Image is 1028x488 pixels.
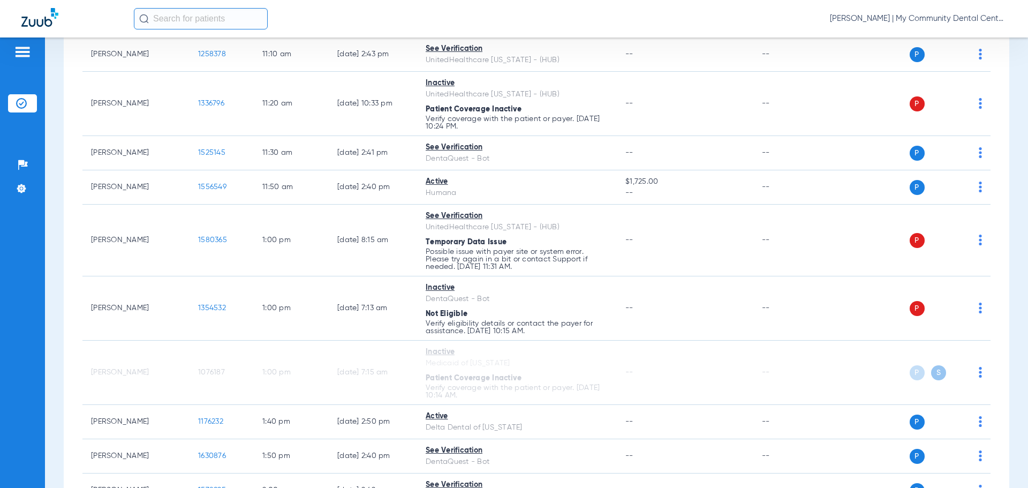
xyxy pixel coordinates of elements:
td: [DATE] 2:43 PM [329,37,417,72]
td: [DATE] 7:15 AM [329,341,417,405]
td: [DATE] 2:50 PM [329,405,417,439]
span: [PERSON_NAME] | My Community Dental Centers [830,13,1007,24]
td: [DATE] 2:40 PM [329,439,417,474]
span: 1580365 [198,236,227,244]
span: P [910,96,925,111]
td: 11:50 AM [254,170,329,205]
div: DentaQuest - Bot [426,153,608,164]
div: See Verification [426,142,608,153]
td: [DATE] 2:41 PM [329,136,417,170]
div: See Verification [426,445,608,456]
td: 1:00 PM [254,276,329,341]
span: Patient Coverage Inactive [426,374,521,382]
div: DentaQuest - Bot [426,294,608,305]
span: -- [625,149,633,156]
input: Search for patients [134,8,268,29]
img: group-dot-blue.svg [979,49,982,59]
div: Medicaid of [US_STATE] [426,358,608,369]
span: -- [625,236,633,244]
span: -- [625,50,633,58]
img: group-dot-blue.svg [979,235,982,245]
td: -- [753,439,826,474]
td: [DATE] 8:15 AM [329,205,417,276]
div: Humana [426,187,608,199]
td: -- [753,276,826,341]
td: [DATE] 2:40 PM [329,170,417,205]
div: UnitedHealthcare [US_STATE] - (HUB) [426,89,608,100]
div: DentaQuest - Bot [426,456,608,468]
span: P [910,449,925,464]
td: [PERSON_NAME] [82,405,190,439]
td: -- [753,37,826,72]
td: [DATE] 7:13 AM [329,276,417,341]
div: See Verification [426,211,608,222]
div: UnitedHealthcare [US_STATE] - (HUB) [426,55,608,66]
span: -- [625,304,633,312]
p: Verify coverage with the patient or payer. [DATE] 10:24 PM. [426,115,608,130]
td: [PERSON_NAME] [82,205,190,276]
td: [PERSON_NAME] [82,276,190,341]
td: -- [753,72,826,136]
td: [PERSON_NAME] [82,170,190,205]
span: 1258378 [198,50,226,58]
p: Verify coverage with the patient or payer. [DATE] 10:14 AM. [426,384,608,399]
p: Possible issue with payer site or system error. Please try again in a bit or contact Support if n... [426,248,608,271]
span: 1336796 [198,100,224,107]
span: 1630876 [198,452,226,460]
span: 1556549 [198,183,226,191]
span: P [910,301,925,316]
span: 1354532 [198,304,226,312]
span: P [910,146,925,161]
span: Patient Coverage Inactive [426,106,521,113]
img: hamburger-icon [14,46,31,58]
td: 11:10 AM [254,37,329,72]
td: [PERSON_NAME] [82,341,190,405]
div: Active [426,411,608,422]
p: Verify eligibility details or contact the payer for assistance. [DATE] 10:15 AM. [426,320,608,335]
td: 11:30 AM [254,136,329,170]
td: 1:00 PM [254,205,329,276]
iframe: Chat Widget [974,437,1028,488]
td: -- [753,136,826,170]
img: Search Icon [139,14,149,24]
span: P [910,415,925,430]
img: group-dot-blue.svg [979,367,982,378]
span: P [910,180,925,195]
td: [PERSON_NAME] [82,37,190,72]
span: $1,725.00 [625,176,744,187]
div: Inactive [426,282,608,294]
span: 1525145 [198,149,225,156]
td: 1:00 PM [254,341,329,405]
span: -- [625,187,744,199]
div: UnitedHealthcare [US_STATE] - (HUB) [426,222,608,233]
td: [DATE] 10:33 PM [329,72,417,136]
td: -- [753,405,826,439]
span: 1076187 [198,369,225,376]
td: 1:50 PM [254,439,329,474]
td: 11:20 AM [254,72,329,136]
span: -- [625,369,633,376]
img: group-dot-blue.svg [979,303,982,313]
div: Inactive [426,347,608,358]
td: [PERSON_NAME] [82,72,190,136]
span: P [910,365,925,380]
span: Temporary Data Issue [426,238,507,246]
div: Inactive [426,78,608,89]
img: group-dot-blue.svg [979,147,982,158]
div: Active [426,176,608,187]
div: Delta Dental of [US_STATE] [426,422,608,433]
span: S [931,365,946,380]
img: Zuub Logo [21,8,58,27]
span: -- [625,100,633,107]
td: -- [753,341,826,405]
img: group-dot-blue.svg [979,416,982,427]
span: P [910,47,925,62]
img: group-dot-blue.svg [979,182,982,192]
span: P [910,233,925,248]
td: [PERSON_NAME] [82,439,190,474]
td: 1:40 PM [254,405,329,439]
td: -- [753,205,826,276]
img: group-dot-blue.svg [979,98,982,109]
td: -- [753,170,826,205]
